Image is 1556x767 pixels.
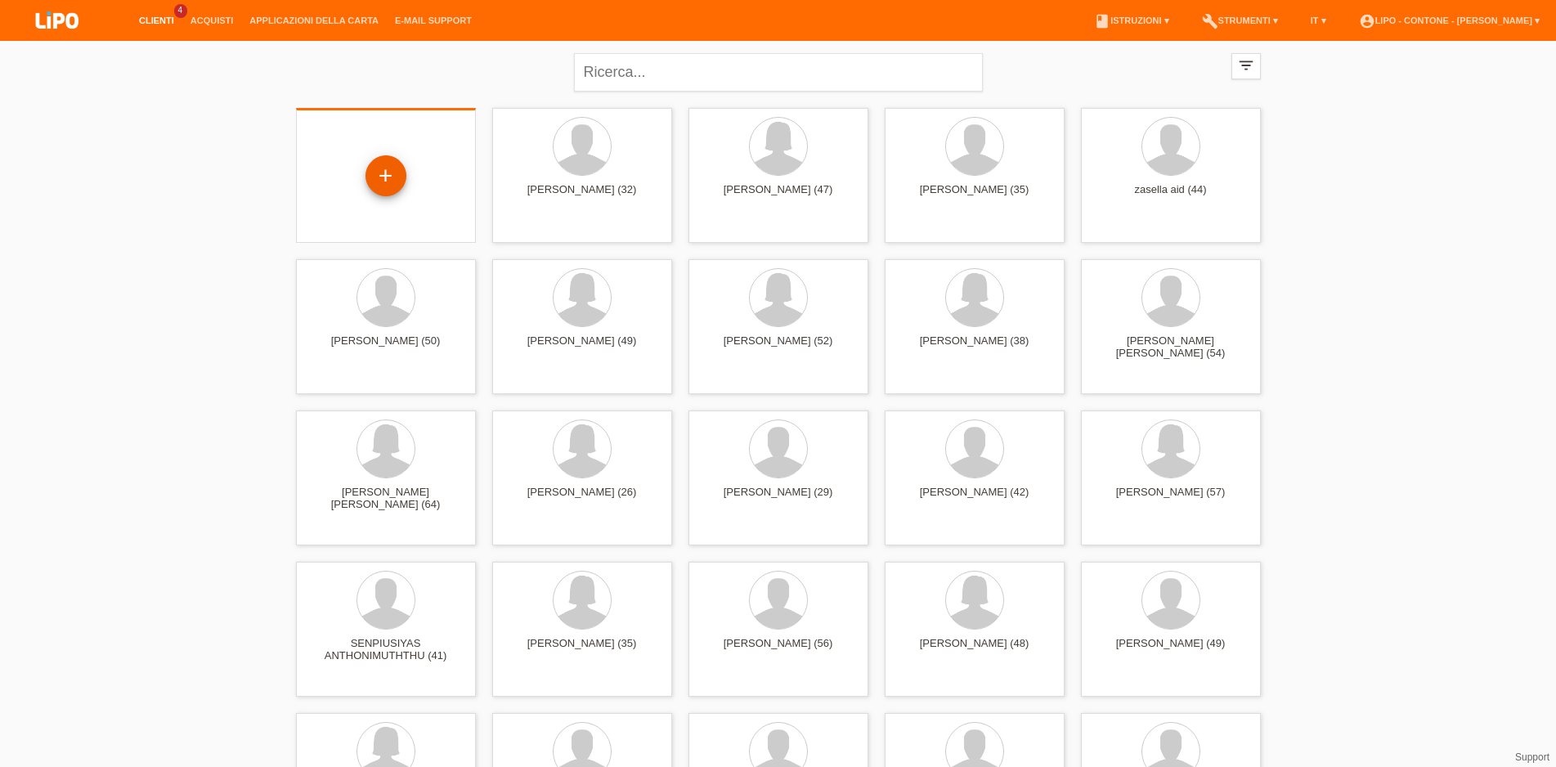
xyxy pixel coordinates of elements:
[16,34,98,46] a: LIPO pay
[1094,637,1248,663] div: [PERSON_NAME] (49)
[898,334,1052,361] div: [PERSON_NAME] (38)
[505,486,659,512] div: [PERSON_NAME] (26)
[1086,16,1177,25] a: bookIstruzioni ▾
[898,486,1052,512] div: [PERSON_NAME] (42)
[1351,16,1548,25] a: account_circleLIPO - Contone - [PERSON_NAME] ▾
[898,637,1052,663] div: [PERSON_NAME] (48)
[309,637,463,663] div: SENPIUSIYAS ANTHONIMUTHTHU (41)
[702,183,855,209] div: [PERSON_NAME] (47)
[898,183,1052,209] div: [PERSON_NAME] (35)
[702,637,855,663] div: [PERSON_NAME] (56)
[309,334,463,361] div: [PERSON_NAME] (50)
[1515,751,1549,763] a: Support
[574,53,983,92] input: Ricerca...
[131,16,182,25] a: Clienti
[1303,16,1334,25] a: IT ▾
[702,486,855,512] div: [PERSON_NAME] (29)
[1094,334,1248,361] div: [PERSON_NAME] [PERSON_NAME] (54)
[505,637,659,663] div: [PERSON_NAME] (35)
[1237,56,1255,74] i: filter_list
[241,16,387,25] a: Applicazioni della carta
[174,4,187,18] span: 4
[366,162,406,190] div: Registrare cliente
[1094,183,1248,209] div: zasella aid (44)
[505,183,659,209] div: [PERSON_NAME] (32)
[1359,13,1375,29] i: account_circle
[1194,16,1286,25] a: buildStrumenti ▾
[702,334,855,361] div: [PERSON_NAME] (52)
[309,486,463,512] div: [PERSON_NAME] [PERSON_NAME] (64)
[1202,13,1218,29] i: build
[505,334,659,361] div: [PERSON_NAME] (49)
[182,16,242,25] a: Acquisti
[1094,13,1110,29] i: book
[1094,486,1248,512] div: [PERSON_NAME] (57)
[387,16,480,25] a: E-mail Support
